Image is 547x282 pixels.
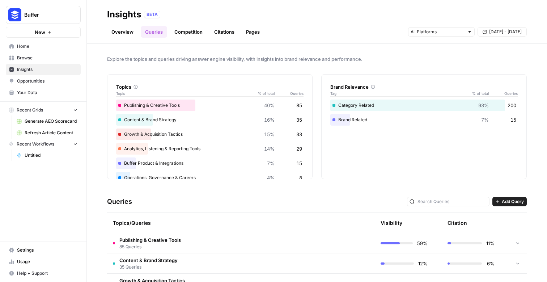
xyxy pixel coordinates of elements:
[24,11,68,18] span: Buffer
[330,100,518,111] div: Category Related
[296,116,302,123] span: 35
[107,9,141,20] div: Insights
[13,115,81,127] a: Generate AEO Scorecard
[486,260,495,267] span: 6%
[17,55,77,61] span: Browse
[411,28,464,35] input: All Platforms
[481,116,489,123] span: 7%
[170,26,207,38] a: Competition
[330,91,467,96] span: Tag
[17,258,77,265] span: Usage
[330,83,518,91] div: Brand Relevance
[502,198,524,205] span: Add Query
[119,244,181,250] span: 85 Queries
[210,26,239,38] a: Citations
[119,264,178,270] span: 35 Queries
[264,102,275,109] span: 40%
[492,197,527,206] button: Add Query
[418,260,428,267] span: 12%
[6,244,81,256] a: Settings
[17,43,77,50] span: Home
[8,8,21,21] img: Buffer Logo
[17,89,77,96] span: Your Data
[417,240,428,247] span: 59%
[6,87,81,98] a: Your Data
[17,141,54,147] span: Recent Workflows
[6,6,81,24] button: Workspace: Buffer
[253,91,275,96] span: % of total
[299,174,302,181] span: 8
[510,116,516,123] span: 15
[35,29,45,36] span: New
[116,91,253,96] span: Topic
[116,83,304,91] div: Topics
[25,130,77,136] span: Refresh Article Content
[6,139,81,150] button: Recent Workflows
[119,236,181,244] span: Publishing & Creative Tools
[116,129,304,140] div: Growth & Acquisition Tactics
[264,131,275,138] span: 15%
[107,197,132,207] h3: Queries
[13,127,81,139] a: Refresh Article Content
[508,102,516,109] span: 200
[264,145,275,152] span: 14%
[381,219,402,227] div: Visibility
[17,247,77,253] span: Settings
[330,114,518,126] div: Brand Related
[267,160,275,167] span: 7%
[144,11,160,18] div: BETA
[478,27,527,37] button: [DATE] - [DATE]
[6,268,81,279] button: Help + Support
[6,75,81,87] a: Opportunities
[296,160,302,167] span: 15
[17,270,77,277] span: Help + Support
[17,66,77,73] span: Insights
[141,26,167,38] a: Queries
[119,257,178,264] span: Content & Brand Strategy
[264,116,275,123] span: 16%
[6,52,81,64] a: Browse
[116,172,304,184] div: Operations, Governance & Careers
[486,240,495,247] span: 11%
[448,213,467,233] div: Citation
[296,102,302,109] span: 85
[6,105,81,115] button: Recent Grids
[267,174,275,181] span: 4%
[417,198,487,205] input: Search Queries
[116,100,304,111] div: Publishing & Creative Tools
[25,118,77,125] span: Generate AEO Scorecard
[6,64,81,75] a: Insights
[107,55,527,63] span: Explore the topics and queries driving answer engine visibility, with insights into brand relevan...
[113,213,300,233] div: Topics/Queries
[17,107,43,113] span: Recent Grids
[242,26,264,38] a: Pages
[296,131,302,138] span: 33
[478,102,489,109] span: 93%
[116,114,304,126] div: Content & Brand Strategy
[6,41,81,52] a: Home
[116,157,304,169] div: Buffer Product & Integrations
[467,91,489,96] span: % of total
[6,256,81,268] a: Usage
[17,78,77,84] span: Opportunities
[13,150,81,161] a: Untitled
[489,91,518,96] span: Queries
[25,152,77,159] span: Untitled
[6,27,81,38] button: New
[489,29,522,35] span: [DATE] - [DATE]
[116,143,304,155] div: Analytics, Listening & Reporting Tools
[296,145,302,152] span: 29
[275,91,304,96] span: Queries
[107,26,138,38] a: Overview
